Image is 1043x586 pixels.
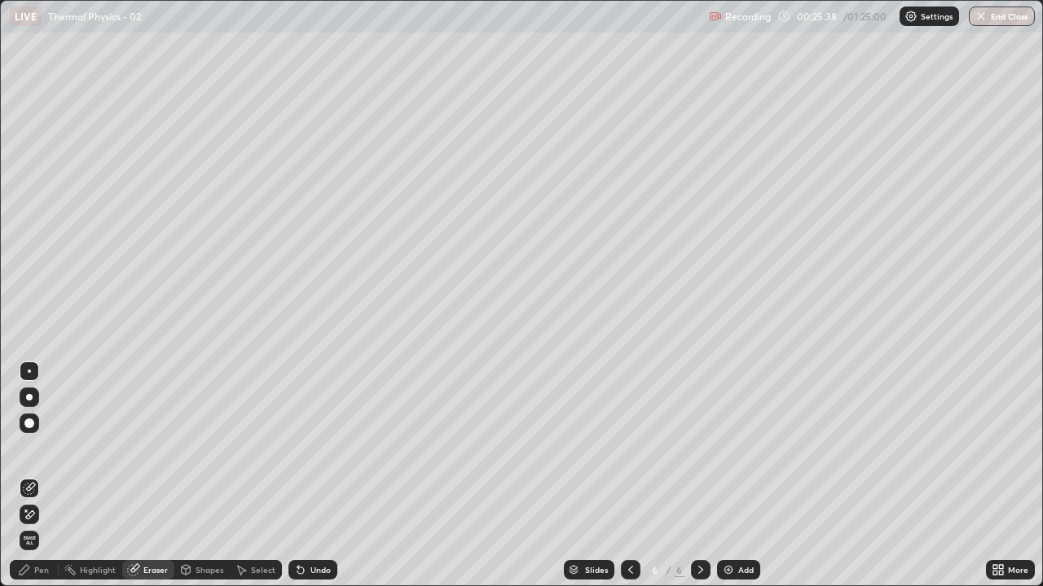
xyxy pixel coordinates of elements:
img: class-settings-icons [904,10,918,23]
div: More [1008,566,1028,574]
div: Pen [34,566,49,574]
p: LIVE [15,10,37,23]
span: Erase all [20,536,38,545]
p: Settings [921,12,953,20]
div: Highlight [80,566,116,574]
div: Slides [585,566,608,574]
img: end-class-cross [975,10,988,23]
div: Add [738,566,754,574]
p: Thermal Physics - 02 [48,10,141,23]
p: Recording [725,11,771,23]
div: Select [251,566,275,574]
img: add-slide-button [722,563,735,576]
div: 6 [675,562,684,577]
div: Undo [310,566,331,574]
button: End Class [969,7,1035,26]
div: Eraser [143,566,168,574]
div: 6 [647,565,663,575]
img: recording.375f2c34.svg [709,10,722,23]
div: Shapes [196,566,223,574]
div: / [667,565,671,575]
